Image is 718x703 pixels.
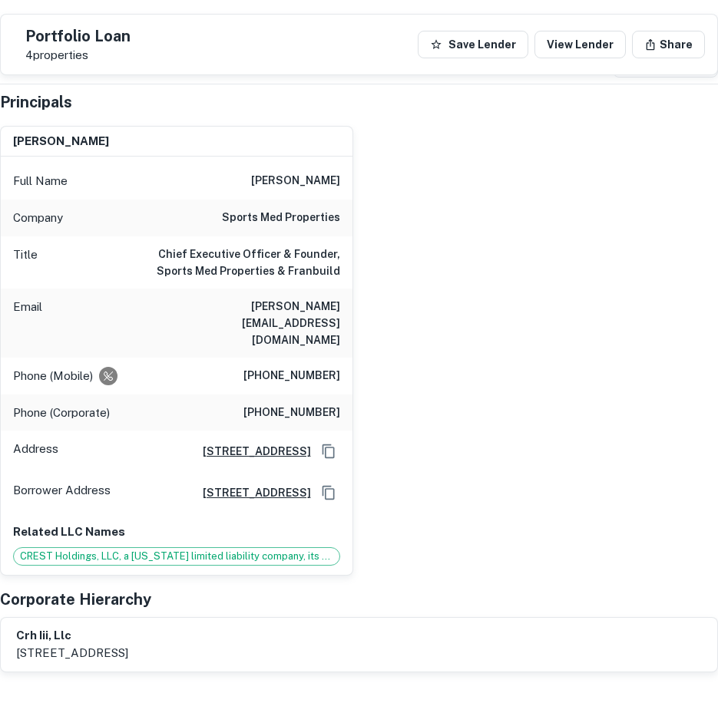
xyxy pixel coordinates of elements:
[243,367,340,385] h6: [PHONE_NUMBER]
[222,209,340,227] h6: sports med properties
[534,31,626,58] a: View Lender
[641,580,718,654] iframe: Chat Widget
[190,484,311,501] a: [STREET_ADDRESS]
[418,31,528,58] button: Save Lender
[99,367,117,385] div: Requests to not be contacted at this number
[251,172,340,190] h6: [PERSON_NAME]
[632,31,705,58] button: Share
[13,523,340,541] p: Related LLC Names
[25,28,131,44] h5: Portfolio Loan
[190,443,311,460] a: [STREET_ADDRESS]
[317,440,340,463] button: Copy Address
[13,209,63,227] p: Company
[13,367,93,385] p: Phone (Mobile)
[16,627,128,645] h6: crh iii, llc
[13,133,109,150] h6: [PERSON_NAME]
[13,172,68,190] p: Full Name
[25,48,131,62] p: 4 properties
[243,404,340,422] h6: [PHONE_NUMBER]
[13,298,42,348] p: Email
[156,246,340,279] h6: Chief Executive Officer & Founder, Sports Med Properties & Franbuild
[13,481,111,504] p: Borrower Address
[156,298,340,348] h6: [PERSON_NAME][EMAIL_ADDRESS][DOMAIN_NAME]
[14,549,339,564] span: CREST Holdings, LLC, a [US_STATE] limited liability company, its Manager
[16,644,128,662] p: [STREET_ADDRESS]
[13,404,110,422] p: Phone (Corporate)
[13,246,38,279] p: Title
[13,440,58,463] p: Address
[317,481,340,504] button: Copy Address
